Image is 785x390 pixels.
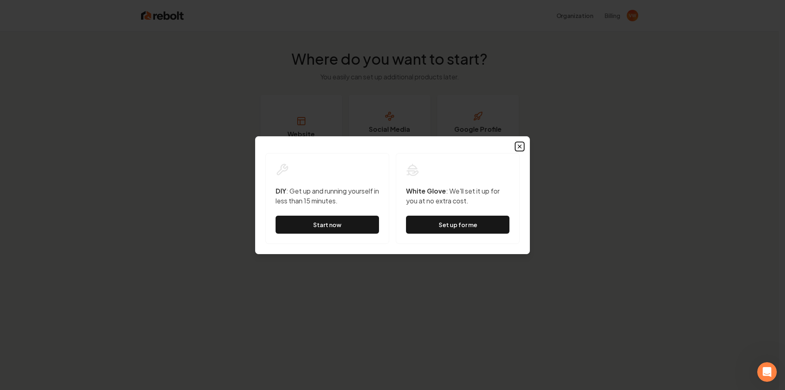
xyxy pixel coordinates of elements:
strong: DIY [276,187,286,195]
strong: White Glove [406,187,446,195]
iframe: Intercom live chat [757,362,777,382]
p: : Get up and running yourself in less than 15 minutes. [276,186,379,206]
a: Start now [276,216,379,234]
p: : We'll set it up for you at no extra cost. [406,186,509,206]
button: Set up for me [406,216,509,234]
